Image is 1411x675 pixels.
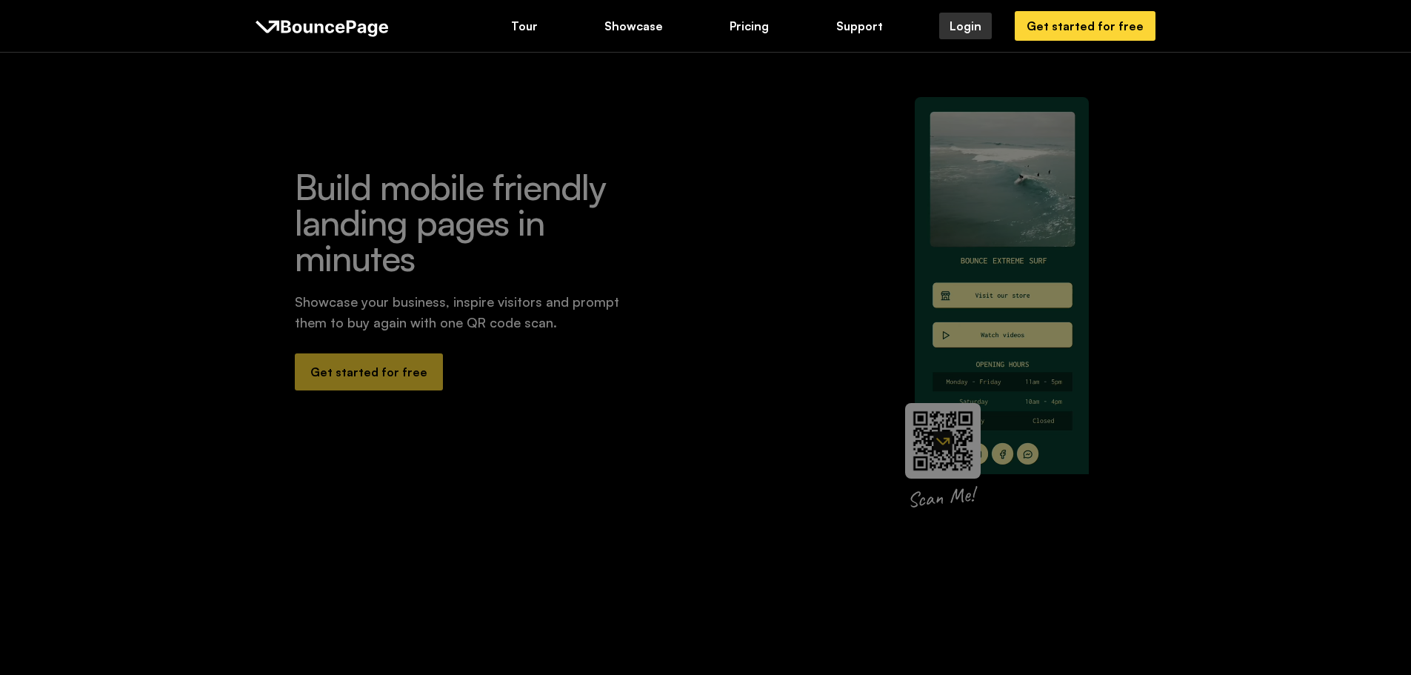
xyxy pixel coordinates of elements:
[719,13,779,39] a: Pricing
[594,13,673,39] a: Showcase
[1015,11,1155,41] a: Get started for free
[511,18,538,34] div: Tour
[295,169,646,276] h1: Build mobile friendly landing pages in minutes
[1027,18,1144,34] div: Get started for free
[836,18,883,34] div: Support
[295,353,443,390] a: Get started for free
[295,291,646,333] div: Showcase your business, inspire visitors and prompt them to buy again with one QR code scan.
[310,364,427,380] div: Get started for free
[950,18,981,34] div: Login
[939,13,992,39] a: Login
[730,18,769,34] div: Pricing
[906,481,975,513] div: Scan Me!
[826,13,893,39] a: Support
[604,18,663,34] div: Showcase
[501,13,548,39] a: Tour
